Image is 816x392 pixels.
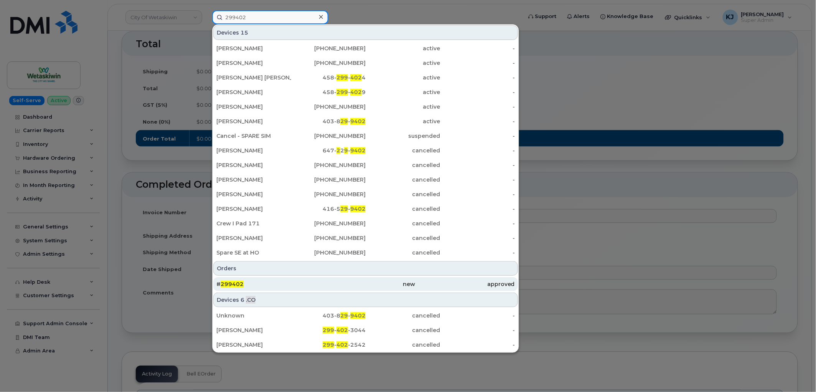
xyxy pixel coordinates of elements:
[216,74,291,81] div: [PERSON_NAME] [PERSON_NAME]
[291,45,366,52] div: [PHONE_NUMBER]
[440,117,515,125] div: -
[216,190,291,198] div: [PERSON_NAME]
[213,129,518,143] a: Cancel - SPARE SIM[PHONE_NUMBER]suspended-
[350,89,362,96] span: 402
[340,312,348,319] span: 29
[213,56,518,70] a: [PERSON_NAME][PHONE_NUMBER]active-
[366,147,440,154] div: cancelled
[213,158,518,172] a: [PERSON_NAME][PHONE_NUMBER]cancelled-
[213,338,518,352] a: [PERSON_NAME]299-402-2542cancelled-
[440,103,515,111] div: -
[350,118,366,125] span: 9402
[213,173,518,187] a: [PERSON_NAME][PHONE_NUMBER]cancelled-
[216,45,291,52] div: [PERSON_NAME]
[291,88,366,96] div: 458- - 9
[366,132,440,140] div: suspended
[213,144,518,157] a: [PERSON_NAME]647-229-9402cancelled-
[216,312,291,319] div: Unknown
[216,176,291,184] div: [PERSON_NAME]
[216,205,291,213] div: [PERSON_NAME]
[213,309,518,323] a: Unknown403-829-9402cancelled-
[440,312,515,319] div: -
[216,161,291,169] div: [PERSON_NAME]
[291,132,366,140] div: [PHONE_NUMBER]
[291,249,366,256] div: [PHONE_NUMBER]
[366,249,440,256] div: cancelled
[366,234,440,242] div: cancelled
[291,312,366,319] div: 403-8 -
[366,45,440,52] div: active
[440,220,515,227] div: -
[213,85,518,99] a: [PERSON_NAME]458-299-4029active-
[440,74,515,81] div: -
[291,220,366,227] div: [PHONE_NUMBER]
[213,114,518,128] a: [PERSON_NAME]403-829-9402active-
[340,205,348,212] span: 29
[213,41,518,55] a: [PERSON_NAME][PHONE_NUMBER]active-
[366,161,440,169] div: cancelled
[350,205,366,212] span: 9402
[216,341,291,349] div: [PERSON_NAME]
[366,205,440,213] div: cancelled
[440,132,515,140] div: -
[241,296,244,304] span: 6
[291,103,366,111] div: [PHONE_NUMBER]
[366,341,440,349] div: cancelled
[366,312,440,319] div: cancelled
[213,71,518,84] a: [PERSON_NAME] [PERSON_NAME]458-299-4024active-
[323,341,334,348] span: 299
[350,147,366,154] span: 9402
[440,341,515,349] div: -
[440,249,515,256] div: -
[440,147,515,154] div: -
[291,147,366,154] div: 647- 2 -
[213,187,518,201] a: [PERSON_NAME][PHONE_NUMBER]cancelled-
[440,161,515,169] div: -
[212,10,328,24] input: Find something...
[213,202,518,216] a: [PERSON_NAME]416-529-9402cancelled-
[336,89,348,96] span: 299
[216,220,291,227] div: Crew I Pad 171
[216,88,291,96] div: [PERSON_NAME]
[336,341,348,348] span: 402
[440,176,515,184] div: -
[213,246,518,260] a: Spare SE at HO[PHONE_NUMBER]cancelled-
[336,327,348,334] span: 402
[213,277,518,291] a: #299402newapproved
[216,326,291,334] div: [PERSON_NAME]
[440,234,515,242] div: -
[440,190,515,198] div: -
[221,281,244,288] span: 299402
[241,29,248,36] span: 15
[316,280,415,288] div: new
[213,100,518,114] a: [PERSON_NAME][PHONE_NUMBER]active-
[216,59,291,67] div: [PERSON_NAME]
[366,103,440,111] div: active
[415,280,515,288] div: approved
[440,326,515,334] div: -
[323,327,334,334] span: 299
[216,280,316,288] div: #
[350,74,362,81] span: 402
[291,117,366,125] div: 403-8 -
[340,118,348,125] span: 29
[216,132,291,140] div: Cancel - SPARE SIM
[440,88,515,96] div: -
[366,176,440,184] div: cancelled
[291,205,366,213] div: 416-5 -
[213,261,518,276] div: Orders
[216,147,291,154] div: [PERSON_NAME]
[440,59,515,67] div: -
[246,296,256,304] span: .CO
[336,74,348,81] span: 299
[291,341,366,349] div: - -2542
[366,74,440,81] div: active
[336,147,340,154] span: 2
[366,326,440,334] div: cancelled
[213,323,518,337] a: [PERSON_NAME]299-402-3044cancelled-
[213,293,518,307] div: Devices
[291,176,366,184] div: [PHONE_NUMBER]
[366,220,440,227] div: cancelled
[366,190,440,198] div: cancelled
[291,74,366,81] div: 458- - 4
